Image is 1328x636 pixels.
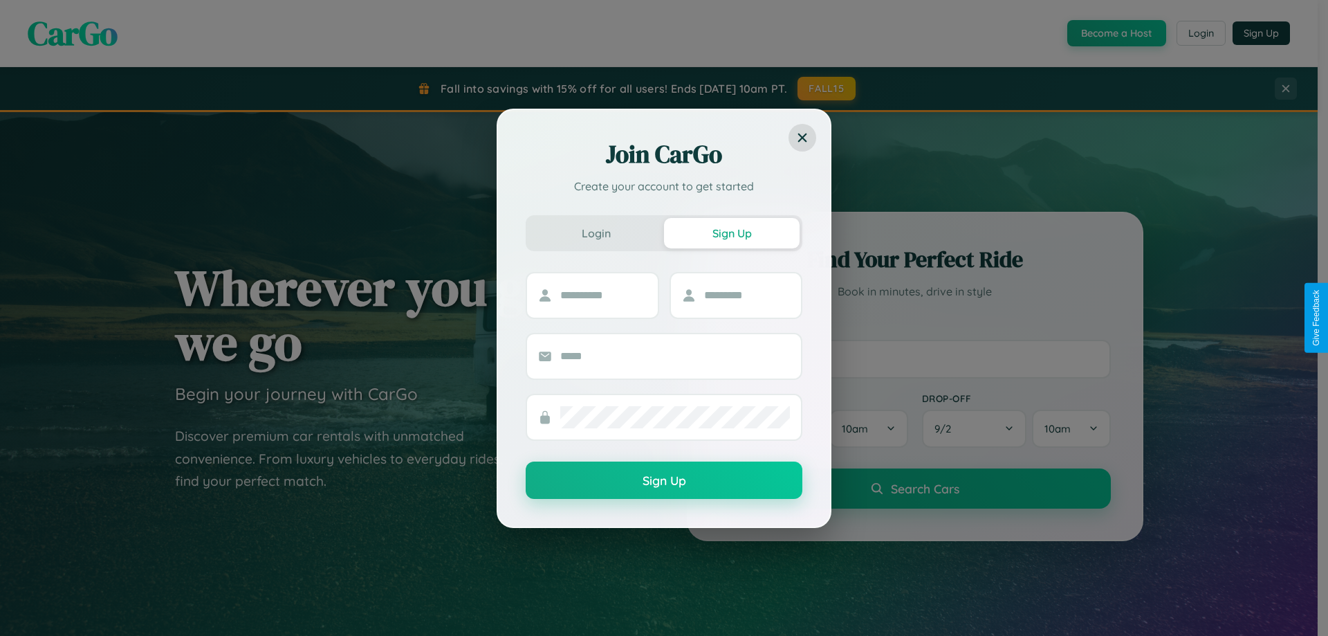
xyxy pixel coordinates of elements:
button: Login [528,218,664,248]
p: Create your account to get started [526,178,802,194]
button: Sign Up [526,462,802,499]
button: Sign Up [664,218,800,248]
div: Give Feedback [1311,290,1321,346]
h2: Join CarGo [526,138,802,171]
